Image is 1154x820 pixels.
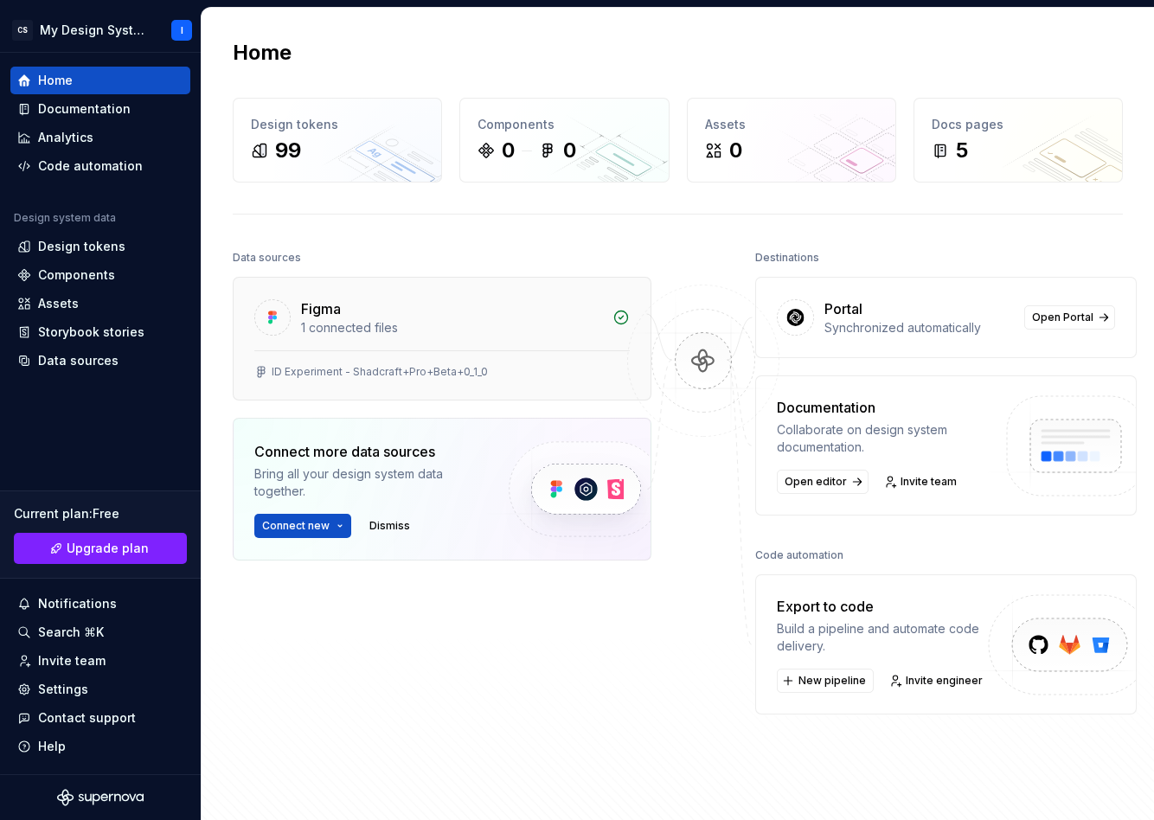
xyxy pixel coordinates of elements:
[10,733,190,760] button: Help
[10,676,190,703] a: Settings
[38,624,104,641] div: Search ⌘K
[40,22,151,39] div: My Design System
[38,595,117,612] div: Notifications
[755,246,819,270] div: Destinations
[3,11,197,48] button: CSMy Design SystemI
[824,298,862,319] div: Portal
[932,116,1105,133] div: Docs pages
[10,590,190,618] button: Notifications
[254,514,351,538] button: Connect new
[14,533,187,564] a: Upgrade plan
[12,20,33,41] div: CS
[251,116,424,133] div: Design tokens
[275,137,301,164] div: 99
[10,618,190,646] button: Search ⌘K
[369,519,410,533] span: Dismiss
[38,100,131,118] div: Documentation
[785,475,847,489] span: Open editor
[10,124,190,151] a: Analytics
[38,157,143,175] div: Code automation
[38,352,119,369] div: Data sources
[777,669,874,693] button: New pipeline
[901,475,957,489] span: Invite team
[233,98,442,183] a: Design tokens99
[301,319,602,336] div: 1 connected files
[233,246,301,270] div: Data sources
[10,318,190,346] a: Storybook stories
[10,67,190,94] a: Home
[777,470,869,494] a: Open editor
[233,277,651,400] a: Figma1 connected filesID Experiment - Shadcraft+Pro+Beta+0_1_0
[254,465,479,500] div: Bring all your design system data together.
[884,669,991,693] a: Invite engineer
[38,238,125,255] div: Design tokens
[38,681,88,698] div: Settings
[879,470,965,494] a: Invite team
[38,72,73,89] div: Home
[755,543,843,567] div: Code automation
[1032,311,1093,324] span: Open Portal
[914,98,1123,183] a: Docs pages5
[10,233,190,260] a: Design tokens
[67,540,149,557] span: Upgrade plan
[10,261,190,289] a: Components
[38,295,79,312] div: Assets
[777,596,991,617] div: Export to code
[362,514,418,538] button: Dismiss
[14,505,187,522] div: Current plan : Free
[262,519,330,533] span: Connect new
[729,137,742,164] div: 0
[705,116,878,133] div: Assets
[956,137,968,164] div: 5
[233,39,292,67] h2: Home
[301,298,341,319] div: Figma
[10,290,190,317] a: Assets
[14,211,116,225] div: Design system data
[777,620,991,655] div: Build a pipeline and automate code delivery.
[38,738,66,755] div: Help
[38,266,115,284] div: Components
[687,98,896,183] a: Assets0
[38,652,106,669] div: Invite team
[10,647,190,675] a: Invite team
[10,152,190,180] a: Code automation
[798,674,866,688] span: New pipeline
[38,324,144,341] div: Storybook stories
[906,674,983,688] span: Invite engineer
[502,137,515,164] div: 0
[38,709,136,727] div: Contact support
[1024,305,1115,330] a: Open Portal
[824,319,1014,336] div: Synchronized automatically
[272,365,488,379] div: ID Experiment - Shadcraft+Pro+Beta+0_1_0
[10,347,190,375] a: Data sources
[181,23,183,37] div: I
[777,397,991,418] div: Documentation
[254,441,479,462] div: Connect more data sources
[10,95,190,123] a: Documentation
[777,421,991,456] div: Collaborate on design system documentation.
[10,704,190,732] button: Contact support
[478,116,651,133] div: Components
[459,98,669,183] a: Components00
[57,789,144,806] svg: Supernova Logo
[38,129,93,146] div: Analytics
[563,137,576,164] div: 0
